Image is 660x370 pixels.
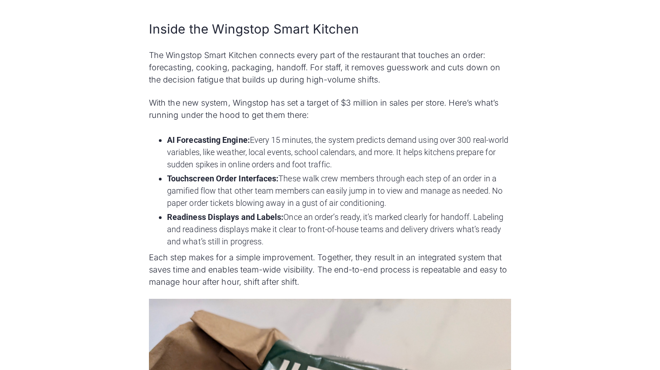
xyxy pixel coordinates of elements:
[167,174,278,183] strong: Touchscreen Order Interfaces:
[149,97,511,121] p: With the new system, Wingstop has set a target of $3 million in sales per store. Here’s what’s ru...
[149,251,511,288] p: Each step makes for a simple improvement. Together, they result in an integrated system that save...
[167,212,283,222] strong: Readiness Displays and Labels:
[149,20,511,38] h2: Inside the Wingstop Smart Kitchen
[167,134,511,170] li: Every 15 minutes, the system predicts demand using over 300 real-world variables, like weather, l...
[149,49,511,86] p: The Wingstop Smart Kitchen connects every part of the restaurant that touches an order: forecasti...
[167,172,511,209] li: These walk crew members through each step of an order in a gamified flow that other team members ...
[167,211,511,248] li: Once an order’s ready, it’s marked clearly for handoff. Labeling and readiness displays make it c...
[167,135,250,145] strong: AI Forecasting Engine:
